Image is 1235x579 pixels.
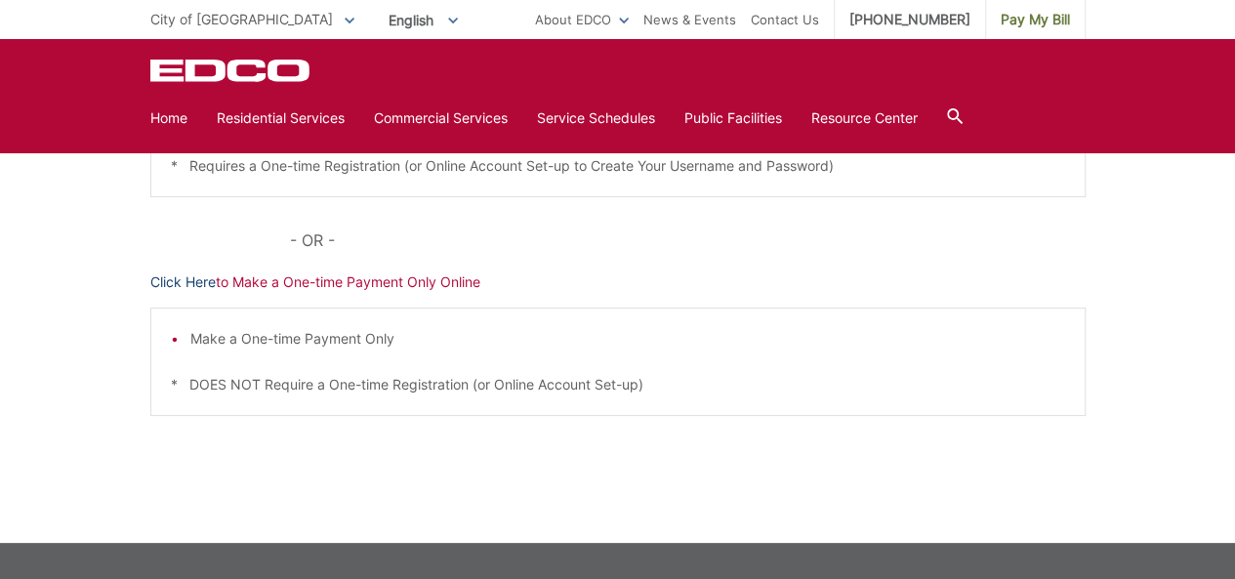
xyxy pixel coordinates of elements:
[190,328,1065,350] li: Make a One-time Payment Only
[171,155,1065,177] p: * Requires a One-time Registration (or Online Account Set-up to Create Your Username and Password)
[150,271,216,293] a: Click Here
[171,374,1065,395] p: * DOES NOT Require a One-time Registration (or Online Account Set-up)
[290,227,1085,254] p: - OR -
[217,107,345,129] a: Residential Services
[643,9,736,30] a: News & Events
[535,9,629,30] a: About EDCO
[150,271,1086,293] p: to Make a One-time Payment Only Online
[537,107,655,129] a: Service Schedules
[150,11,333,27] span: City of [GEOGRAPHIC_DATA]
[751,9,819,30] a: Contact Us
[150,59,312,82] a: EDCD logo. Return to the homepage.
[374,4,473,36] span: English
[1001,9,1070,30] span: Pay My Bill
[684,107,782,129] a: Public Facilities
[374,107,508,129] a: Commercial Services
[150,107,187,129] a: Home
[811,107,918,129] a: Resource Center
